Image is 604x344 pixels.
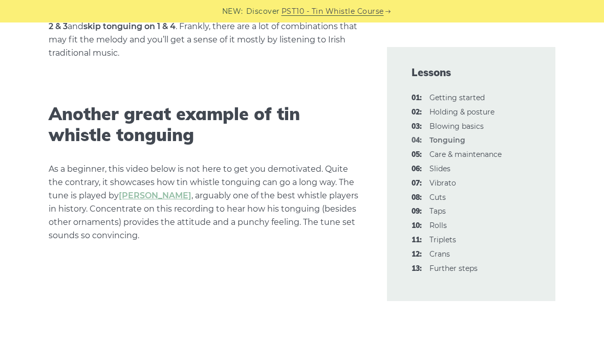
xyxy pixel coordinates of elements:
[412,192,422,204] span: 08:
[412,263,422,275] span: 13:
[412,92,422,104] span: 01:
[412,149,422,161] span: 05:
[429,178,456,188] a: 07:Vibrato
[429,107,494,117] a: 02:Holding & posture
[412,163,422,175] span: 06:
[282,6,384,17] a: PST10 - Tin Whistle Course
[429,164,450,173] a: 06:Slides
[49,8,361,31] strong: tongue the notes 2 & 3
[412,234,422,246] span: 11:
[412,248,422,261] span: 12:
[49,104,362,146] h2: Another great example of tin whistle tonguing
[429,193,446,202] a: 08:Cuts
[429,235,456,244] a: 11:Triplets
[412,65,531,80] span: Lessons
[222,6,243,17] span: NEW:
[429,93,485,102] a: 01:Getting started
[412,220,422,232] span: 10:
[429,150,502,159] a: 05:Care & maintenance
[83,21,176,31] strong: skip tonguing on 1 & 4
[429,249,450,259] a: 12:Crans
[429,207,446,216] a: 09:Taps
[412,106,422,119] span: 02:
[429,221,447,230] a: 10:Rolls
[412,177,422,190] span: 07:
[429,264,478,273] a: 13:Further steps
[412,121,422,133] span: 03:
[49,163,362,242] p: As a beginner, this video below is not here to get you demotivated. Quite the contrary, it showca...
[429,122,484,131] a: 03:Blowing basics
[412,205,422,218] span: 09:
[429,135,465,145] strong: Tonguing
[412,134,422,147] span: 04:
[119,191,191,200] a: [PERSON_NAME]
[246,6,280,17] span: Discover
